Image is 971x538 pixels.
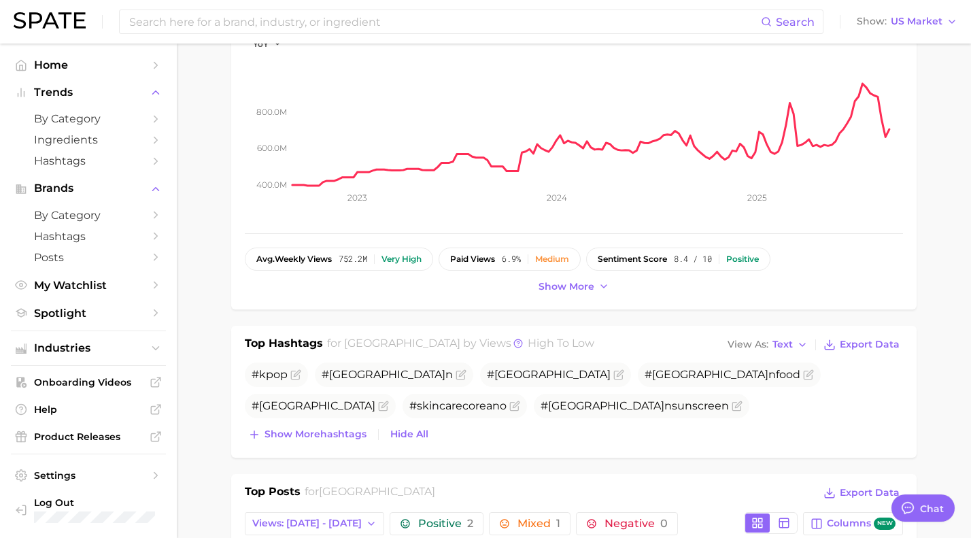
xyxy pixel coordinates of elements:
span: #kpop [252,368,288,381]
abbr: average [256,254,275,264]
span: Onboarding Videos [34,376,143,388]
span: sentiment score [598,254,667,264]
button: Flag as miscategorized or irrelevant [378,401,389,411]
tspan: 400.0m [256,179,287,189]
span: [GEOGRAPHIC_DATA] [548,399,664,412]
span: [GEOGRAPHIC_DATA] [652,368,768,381]
button: Flag as miscategorized or irrelevant [803,369,814,380]
a: Product Releases [11,426,166,447]
span: weekly views [256,254,332,264]
a: Onboarding Videos [11,372,166,392]
button: Flag as miscategorized or irrelevant [290,369,301,380]
span: Negative [604,518,668,529]
span: Posts [34,251,143,264]
a: Hashtags [11,150,166,171]
div: Positive [726,254,759,264]
span: Show more [539,281,594,292]
span: 6.9% [502,254,521,264]
tspan: 2024 [547,192,567,203]
button: View AsText [724,336,811,354]
span: Trends [34,86,143,99]
div: Very high [381,254,422,264]
span: #[GEOGRAPHIC_DATA] [252,399,375,412]
tspan: 800.0m [256,106,287,116]
a: Hashtags [11,226,166,247]
button: ShowUS Market [853,13,961,31]
span: new [874,518,896,531]
input: Search here for a brand, industry, or ingredient [128,10,761,33]
span: Spotlight [34,307,143,320]
span: [GEOGRAPHIC_DATA] [344,337,460,350]
a: Home [11,54,166,75]
a: Help [11,399,166,420]
button: sentiment score8.4 / 10Positive [586,248,770,271]
span: Settings [34,469,143,482]
tspan: 2023 [347,192,367,203]
h1: Top Hashtags [245,335,323,354]
span: [GEOGRAPHIC_DATA] [319,485,435,498]
button: Flag as miscategorized or irrelevant [509,401,520,411]
span: by Category [34,209,143,222]
h2: for by Views [327,335,594,354]
span: Ingredients [34,133,143,146]
span: Text [772,341,793,348]
span: My Watchlist [34,279,143,292]
span: Hashtags [34,154,143,167]
button: Export Data [820,484,903,503]
div: Medium [535,254,569,264]
span: Views: [DATE] - [DATE] [252,518,362,529]
button: Show more [535,278,613,296]
a: My Watchlist [11,275,166,296]
a: Settings [11,465,166,486]
button: YoY [253,38,282,50]
button: Columnsnew [803,512,903,535]
span: [GEOGRAPHIC_DATA] [329,368,445,381]
span: 752.2m [339,254,367,264]
button: Export Data [820,335,903,354]
button: Hide All [387,425,432,443]
tspan: 2025 [747,192,767,203]
span: Mixed [517,518,560,529]
span: US Market [891,18,942,25]
a: Posts [11,247,166,268]
span: Home [34,58,143,71]
span: Columns [827,518,896,531]
a: Spotlight [11,303,166,324]
span: 8.4 / 10 [674,254,712,264]
button: Trends [11,82,166,103]
a: Ingredients [11,129,166,150]
span: [GEOGRAPHIC_DATA] [494,368,611,381]
button: Show morehashtags [245,425,370,444]
a: Log out. Currently logged in with e-mail ecromp@herocosmetics.us. [11,492,166,527]
span: Help [34,403,143,416]
button: Brands [11,178,166,199]
button: Flag as miscategorized or irrelevant [613,369,624,380]
span: Export Data [840,339,900,350]
span: high to low [528,337,594,350]
span: paid views [450,254,495,264]
a: by Category [11,205,166,226]
span: Industries [34,342,143,354]
tspan: 600.0m [257,143,287,153]
span: 1 [556,517,560,530]
span: Product Releases [34,431,143,443]
img: SPATE [14,12,86,29]
span: by Category [34,112,143,125]
span: Positive [418,518,473,529]
span: # nsunscreen [541,399,729,412]
span: YoY [253,38,269,50]
span: 2 [467,517,473,530]
span: # nfood [645,368,800,381]
span: 0 [660,517,668,530]
span: # [487,368,611,381]
span: Log Out [34,497,164,509]
a: by Category [11,108,166,129]
span: #skincarecoreano [409,399,507,412]
h2: for [305,484,435,504]
span: # n [322,368,453,381]
button: Flag as miscategorized or irrelevant [732,401,743,411]
span: Brands [34,182,143,195]
span: Show more hashtags [265,428,367,440]
span: View As [728,341,768,348]
h1: Top Posts [245,484,301,504]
